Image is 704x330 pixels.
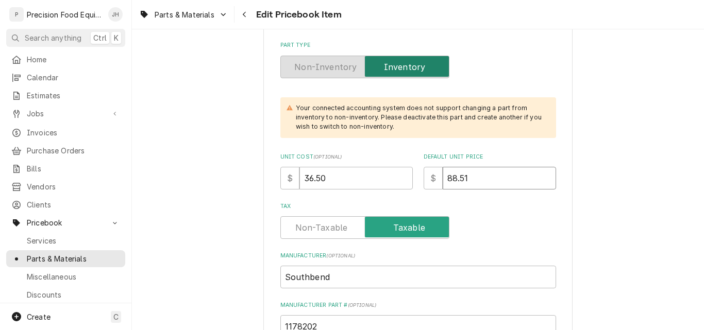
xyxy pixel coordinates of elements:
[6,160,125,177] a: Bills
[280,153,413,189] div: Unit Cost
[280,202,556,239] div: Tax
[6,29,125,47] button: Search anythingCtrlK
[135,6,232,23] a: Go to Parts & Materials
[27,90,120,101] span: Estimates
[6,286,125,303] a: Discounts
[313,154,342,160] span: ( optional )
[113,311,119,322] span: C
[280,202,556,211] label: Tax
[6,178,125,195] a: Vendors
[296,103,546,132] div: Your connected accounting system does not support changing a part from inventory to non-inventory...
[280,153,413,161] label: Unit Cost
[27,289,120,300] span: Discounts
[27,163,120,174] span: Bills
[424,153,556,161] label: Default Unit Price
[6,69,125,86] a: Calendar
[348,302,377,308] span: ( optional )
[6,142,125,159] a: Purchase Orders
[6,268,125,285] a: Miscellaneous
[280,252,556,260] label: Manufacturer
[424,167,443,189] div: $
[27,9,103,20] div: Precision Food Equipment LLC
[27,127,120,138] span: Invoices
[253,8,342,22] span: Edit Pricebook Item
[27,271,120,282] span: Miscellaneous
[108,7,123,22] div: Jason Hertel's Avatar
[6,87,125,104] a: Estimates
[27,217,105,228] span: Pricebook
[27,235,120,246] span: Services
[280,301,556,309] label: Manufacturer Part #
[6,105,125,122] a: Go to Jobs
[326,253,355,258] span: ( optional )
[27,199,120,210] span: Clients
[280,41,556,78] div: Part Type
[6,214,125,231] a: Go to Pricebook
[27,253,120,264] span: Parts & Materials
[93,32,107,43] span: Ctrl
[280,252,556,288] div: Manufacturer
[6,250,125,267] a: Parts & Materials
[114,32,119,43] span: K
[6,51,125,68] a: Home
[155,9,214,20] span: Parts & Materials
[27,108,105,119] span: Jobs
[424,153,556,189] div: Default Unit Price
[6,232,125,249] a: Services
[27,312,51,321] span: Create
[9,7,24,22] div: P
[108,7,123,22] div: JH
[280,56,556,78] div: Inventory
[280,41,556,49] label: Part Type
[237,6,253,23] button: Navigate back
[27,72,120,83] span: Calendar
[6,196,125,213] a: Clients
[27,54,120,65] span: Home
[27,145,120,156] span: Purchase Orders
[280,167,299,189] div: $
[25,32,81,43] span: Search anything
[27,181,120,192] span: Vendors
[6,124,125,141] a: Invoices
